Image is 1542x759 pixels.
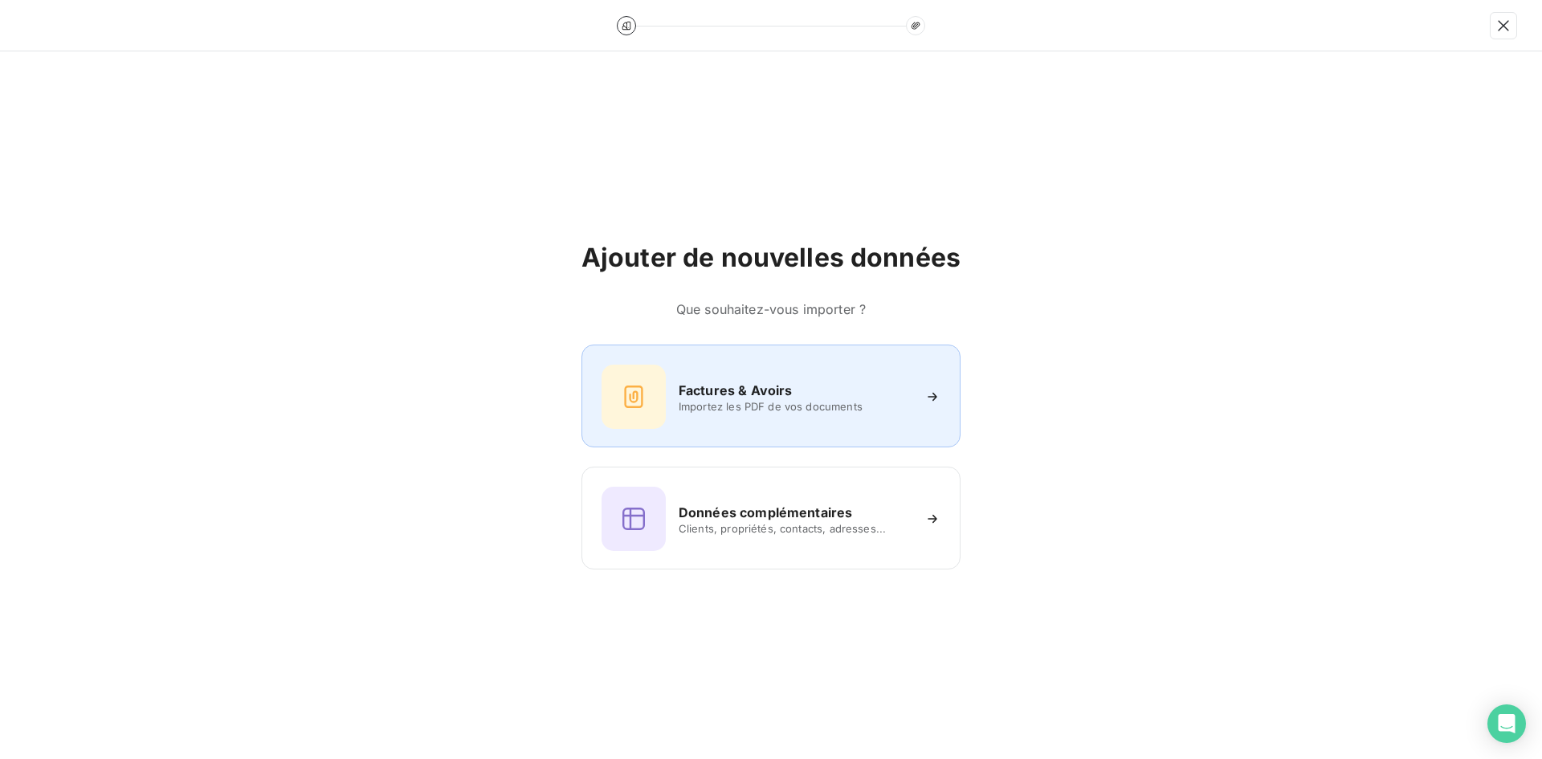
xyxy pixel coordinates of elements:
[679,503,852,522] h6: Données complémentaires
[679,381,793,400] h6: Factures & Avoirs
[679,400,912,413] span: Importez les PDF de vos documents
[581,300,961,319] h6: Que souhaitez-vous importer ?
[1487,704,1526,743] div: Open Intercom Messenger
[679,522,912,535] span: Clients, propriétés, contacts, adresses...
[581,242,961,274] h2: Ajouter de nouvelles données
